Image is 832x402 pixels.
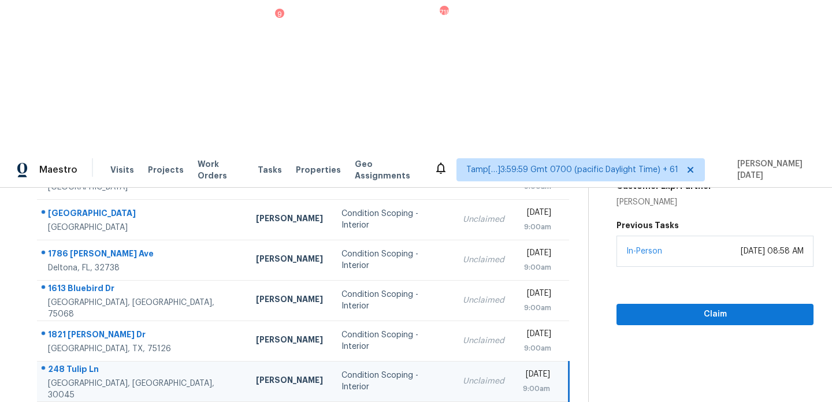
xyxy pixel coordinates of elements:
div: Condition Scoping - Interior [341,289,445,312]
span: Tasks [258,166,282,174]
div: 9:00am [523,343,551,354]
div: Condition Scoping - Interior [341,329,445,352]
div: Condition Scoping - Interior [341,208,445,231]
div: [PERSON_NAME] [256,253,323,267]
div: [DATE] [523,328,551,343]
span: Maestro [39,164,77,176]
div: Unclaimed [463,335,504,347]
div: [PERSON_NAME] [256,374,323,389]
span: Claim [626,307,804,322]
div: 1613 Bluebird Dr [48,282,237,297]
span: [PERSON_NAME][DATE] [733,158,815,181]
div: [GEOGRAPHIC_DATA] [48,207,237,222]
div: [PERSON_NAME] [256,213,323,227]
div: Condition Scoping - Interior [341,370,445,393]
div: Condition Scoping - Interior [341,248,445,271]
div: Unclaimed [463,295,504,306]
div: 1821 [PERSON_NAME] Dr [48,329,237,343]
h5: Previous Tasks [616,219,814,231]
div: Unclaimed [463,254,504,266]
div: [GEOGRAPHIC_DATA], [GEOGRAPHIC_DATA], 75068 [48,297,237,320]
span: Properties [296,164,341,176]
span: Projects [148,164,184,176]
div: [GEOGRAPHIC_DATA] [48,222,237,233]
button: Claim [616,304,814,325]
div: 9:00am [523,302,551,314]
div: [DATE] [523,247,551,262]
a: In-Person [626,247,662,255]
div: 9:00am [523,383,550,394]
div: [PERSON_NAME] [616,196,712,208]
div: [DATE] [523,368,550,383]
div: 248 Tulip Ln [48,363,237,378]
div: [DATE] [523,288,551,302]
span: Visits [110,164,134,176]
div: [GEOGRAPHIC_DATA], TX, 75126 [48,343,237,355]
div: [DATE] 08:58 AM [741,245,804,257]
div: Unclaimed [463,375,504,387]
div: [DATE] [523,207,551,221]
div: 9:00am [523,262,551,273]
span: Work Orders [198,158,244,181]
div: [GEOGRAPHIC_DATA], [GEOGRAPHIC_DATA], 30045 [48,378,237,401]
div: Deltona, FL, 32738 [48,262,237,274]
span: Geo Assignments [355,158,421,181]
span: Tamp[…]3:59:59 Gmt 0700 (pacific Daylight Time) + 61 [466,164,678,176]
div: 1786 [PERSON_NAME] Ave [48,248,237,262]
div: [PERSON_NAME] [256,334,323,348]
div: Unclaimed [463,214,504,225]
div: [PERSON_NAME] [256,293,323,308]
div: 9:00am [523,221,551,233]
